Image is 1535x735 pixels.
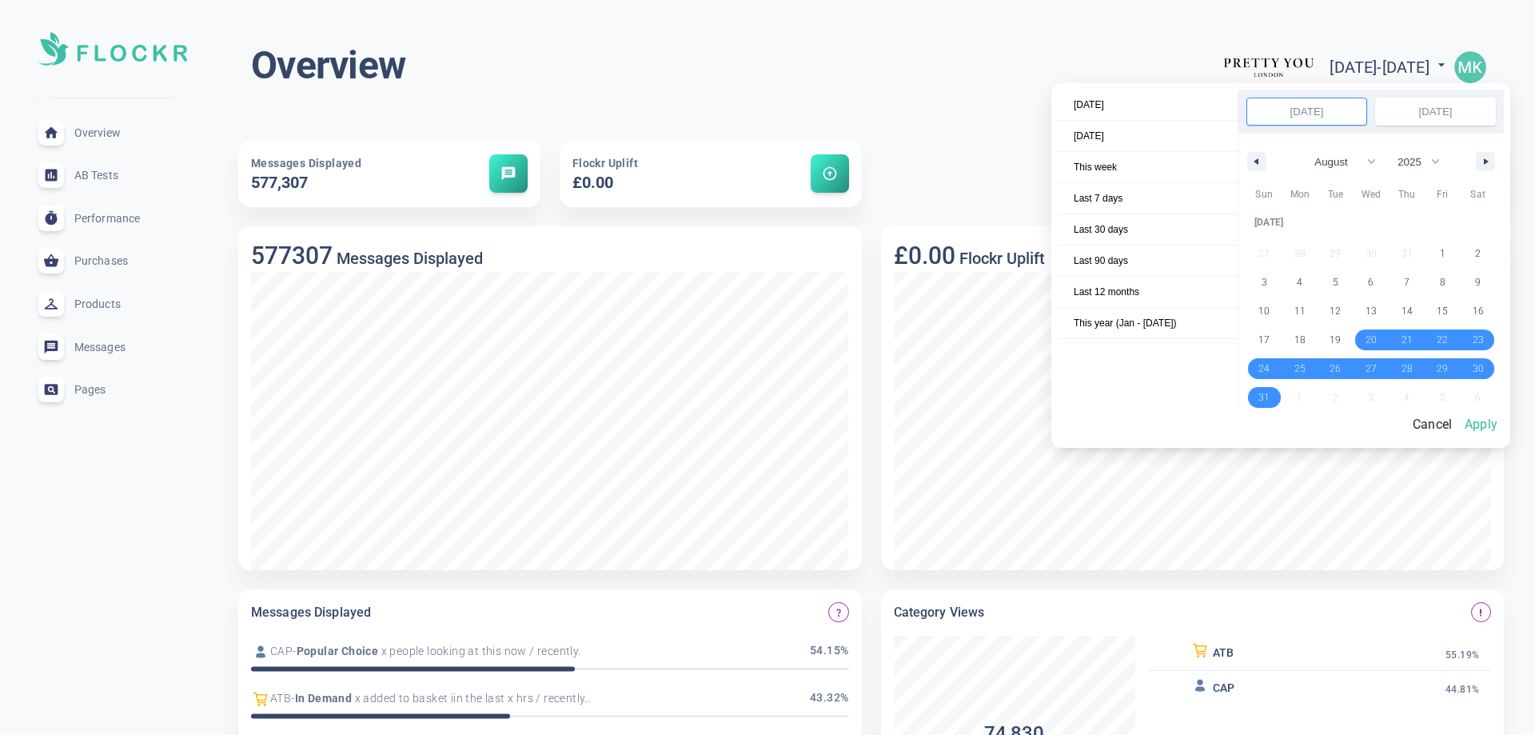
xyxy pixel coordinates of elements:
button: 16 [1460,297,1496,326]
button: 18 [1282,326,1318,354]
span: Sun [1246,182,1282,207]
span: 15 [1437,297,1448,326]
button: 1 [1425,239,1461,268]
button: Apply [1458,408,1504,441]
button: 6 [1354,268,1389,297]
span: 8 [1440,268,1445,297]
button: 30 [1460,354,1496,383]
span: Last 90 days [1058,246,1238,276]
button: 17 [1246,326,1282,354]
button: 23 [1460,326,1496,354]
span: 14 [1401,297,1413,326]
span: 7 [1404,268,1409,297]
button: [DATE] [1058,90,1238,121]
button: 4 [1282,268,1318,297]
span: 29 [1330,178,1341,207]
span: [DATE] [1058,90,1238,120]
button: 31 [1389,178,1425,207]
button: 31 [1246,383,1282,412]
button: Last 7 days [1058,183,1238,214]
span: 10 [1258,297,1270,326]
span: 17 [1258,326,1270,354]
span: 12 [1330,297,1341,326]
div: [DATE] [1246,207,1496,238]
span: 18 [1294,326,1306,354]
button: 28 [1389,354,1425,383]
span: 11 [1294,297,1306,326]
span: Last 7 days [1058,183,1238,214]
span: 4 [1297,268,1302,297]
button: 15 [1425,297,1461,326]
button: 28 [1282,178,1318,207]
button: This week [1058,152,1238,183]
span: Mon [1282,182,1318,207]
input: Continuous [1376,98,1495,125]
span: 2 [1475,239,1481,268]
span: 28 [1294,178,1306,207]
button: 27 [1354,354,1389,383]
button: 21 [1389,326,1425,354]
button: 5 [1318,268,1354,297]
span: 22 [1437,326,1448,354]
button: 29 [1318,178,1354,207]
button: 14 [1389,297,1425,326]
span: 28 [1401,354,1413,383]
span: Fri [1425,182,1461,207]
button: Last 90 days [1058,246,1238,277]
button: 22 [1425,326,1461,354]
span: 27 [1258,178,1270,207]
button: 29 [1425,354,1461,383]
button: 8 [1425,268,1461,297]
span: Wed [1354,182,1389,207]
span: 31 [1258,383,1270,412]
span: 29 [1437,354,1448,383]
button: 12 [1318,297,1354,326]
span: Tue [1318,182,1354,207]
span: 31 [1401,178,1413,207]
span: 6 [1368,268,1374,297]
button: 26 [1318,354,1354,383]
span: Sat [1460,182,1496,207]
button: 30 [1354,178,1389,207]
button: 2 [1460,239,1496,268]
span: 5 [1333,268,1338,297]
span: 24 [1258,354,1270,383]
span: 30 [1473,354,1484,383]
button: 24 [1246,354,1282,383]
button: 27 [1246,178,1282,207]
button: [DATE] [1058,121,1238,152]
button: This year (Jan - [DATE]) [1058,308,1238,339]
span: 21 [1401,326,1413,354]
span: 25 [1294,354,1306,383]
button: Last 30 days [1058,214,1238,246]
span: Thu [1389,182,1425,207]
span: 9 [1475,268,1481,297]
span: [DATE] [1058,121,1238,151]
button: 9 [1460,268,1496,297]
span: This week [1058,152,1238,182]
span: Last 12 months [1058,277,1238,307]
span: 23 [1473,326,1484,354]
button: 7 [1389,268,1425,297]
span: 26 [1330,354,1341,383]
span: 16 [1473,297,1484,326]
span: 30 [1366,178,1377,207]
span: 19 [1330,326,1341,354]
input: Early [1247,98,1366,125]
button: 25 [1282,354,1318,383]
span: 20 [1366,326,1377,354]
span: 27 [1366,354,1377,383]
button: Last 12 months [1058,277,1238,308]
span: 13 [1366,297,1377,326]
button: 13 [1354,297,1389,326]
span: This year (Jan - [DATE]) [1058,308,1238,338]
span: 1 [1440,239,1445,268]
button: Cancel [1406,408,1458,441]
button: 11 [1282,297,1318,326]
button: 10 [1246,297,1282,326]
button: 19 [1318,326,1354,354]
button: 20 [1354,326,1389,354]
button: 3 [1246,268,1282,297]
span: 3 [1262,268,1267,297]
